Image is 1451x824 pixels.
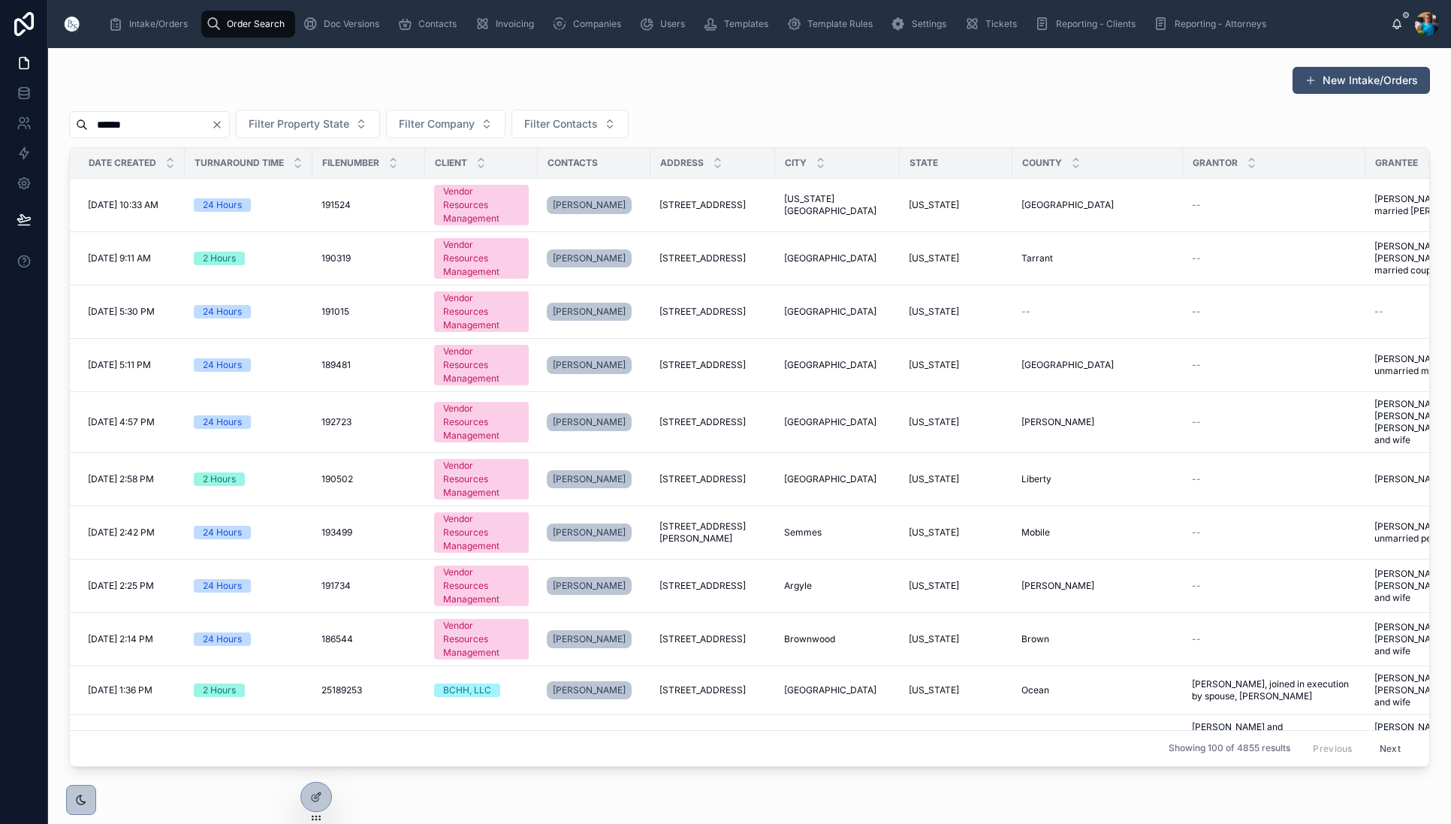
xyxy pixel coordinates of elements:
[909,306,959,318] span: [US_STATE]
[1369,737,1411,760] button: Next
[1021,473,1051,485] span: Liberty
[88,527,155,539] span: [DATE] 2:42 PM
[547,303,632,321] a: [PERSON_NAME]
[434,566,529,606] a: Vendor Resources Management
[1192,580,1356,592] a: --
[89,157,156,169] span: Date Created
[321,684,416,696] a: 25189253
[88,252,176,264] a: [DATE] 9:11 AM
[321,684,362,696] span: 25189253
[1192,416,1201,428] span: --
[659,521,766,545] a: [STREET_ADDRESS][PERSON_NAME]
[909,473,1003,485] a: [US_STATE]
[1193,157,1238,169] span: Grantor
[910,157,938,169] span: State
[659,359,746,371] span: [STREET_ADDRESS]
[909,252,959,264] span: [US_STATE]
[784,306,876,318] span: [GEOGRAPHIC_DATA]
[321,252,416,264] a: 190319
[524,116,598,131] span: Filter Contacts
[194,472,303,486] a: 2 Hours
[553,359,626,371] span: [PERSON_NAME]
[909,633,959,645] span: [US_STATE]
[322,157,379,169] span: FileNumber
[909,684,1003,696] a: [US_STATE]
[434,291,529,332] a: Vendor Resources Management
[1021,684,1174,696] a: Ocean
[659,199,766,211] a: [STREET_ADDRESS]
[1021,306,1174,318] a: --
[393,11,467,38] a: Contacts
[443,238,520,279] div: Vendor Resources Management
[547,413,632,431] a: [PERSON_NAME]
[547,574,641,598] a: [PERSON_NAME]
[659,252,746,264] span: [STREET_ADDRESS]
[573,18,621,30] span: Companies
[784,252,891,264] a: [GEOGRAPHIC_DATA]
[60,12,84,36] img: App logo
[88,416,176,428] a: [DATE] 4:57 PM
[698,11,779,38] a: Templates
[784,359,876,371] span: [GEOGRAPHIC_DATA]
[1192,359,1201,371] span: --
[1175,18,1266,30] span: Reporting - Attorneys
[909,199,1003,211] a: [US_STATE]
[659,359,766,371] a: [STREET_ADDRESS]
[321,473,416,485] a: 190502
[443,402,520,442] div: Vendor Resources Management
[1021,527,1174,539] a: Mobile
[547,727,641,751] a: [PERSON_NAME]
[1192,252,1356,264] a: --
[511,110,629,138] button: Select Button
[203,684,236,697] div: 2 Hours
[1021,199,1174,211] a: [GEOGRAPHIC_DATA]
[203,198,242,212] div: 24 Hours
[1192,633,1356,645] a: --
[434,402,529,442] a: Vendor Resources Management
[659,416,766,428] a: [STREET_ADDRESS]
[203,358,242,372] div: 24 Hours
[88,359,176,371] a: [DATE] 5:11 PM
[1021,306,1030,318] span: --
[321,416,416,428] a: 192723
[1192,678,1356,702] a: [PERSON_NAME], joined in execution by spouse, [PERSON_NAME]
[1021,359,1114,371] span: [GEOGRAPHIC_DATA]
[547,353,641,377] a: [PERSON_NAME]
[547,196,632,214] a: [PERSON_NAME]
[1293,67,1430,94] a: New Intake/Orders
[909,473,959,485] span: [US_STATE]
[659,473,766,485] a: [STREET_ADDRESS]
[1021,252,1174,264] a: Tarrant
[1375,157,1418,169] span: Grantee
[443,459,520,500] div: Vendor Resources Management
[548,11,632,38] a: Companies
[784,306,891,318] a: [GEOGRAPHIC_DATA]
[434,238,529,279] a: Vendor Resources Management
[1021,580,1174,592] a: [PERSON_NAME]
[321,359,416,371] a: 189481
[659,199,746,211] span: [STREET_ADDRESS]
[909,306,1003,318] a: [US_STATE]
[194,305,303,318] a: 24 Hours
[659,684,766,696] a: [STREET_ADDRESS]
[321,306,349,318] span: 191015
[553,306,626,318] span: [PERSON_NAME]
[88,580,154,592] span: [DATE] 2:25 PM
[443,345,520,385] div: Vendor Resources Management
[249,116,349,131] span: Filter Property State
[547,300,641,324] a: [PERSON_NAME]
[1192,359,1356,371] a: --
[1021,359,1174,371] a: [GEOGRAPHIC_DATA]
[909,199,959,211] span: [US_STATE]
[1192,306,1201,318] span: --
[434,345,529,385] a: Vendor Resources Management
[553,684,626,696] span: [PERSON_NAME]
[909,684,959,696] span: [US_STATE]
[386,110,505,138] button: Select Button
[195,157,284,169] span: Turnaround Time
[321,527,416,539] a: 193499
[321,473,353,485] span: 190502
[1056,18,1136,30] span: Reporting - Clients
[236,110,380,138] button: Select Button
